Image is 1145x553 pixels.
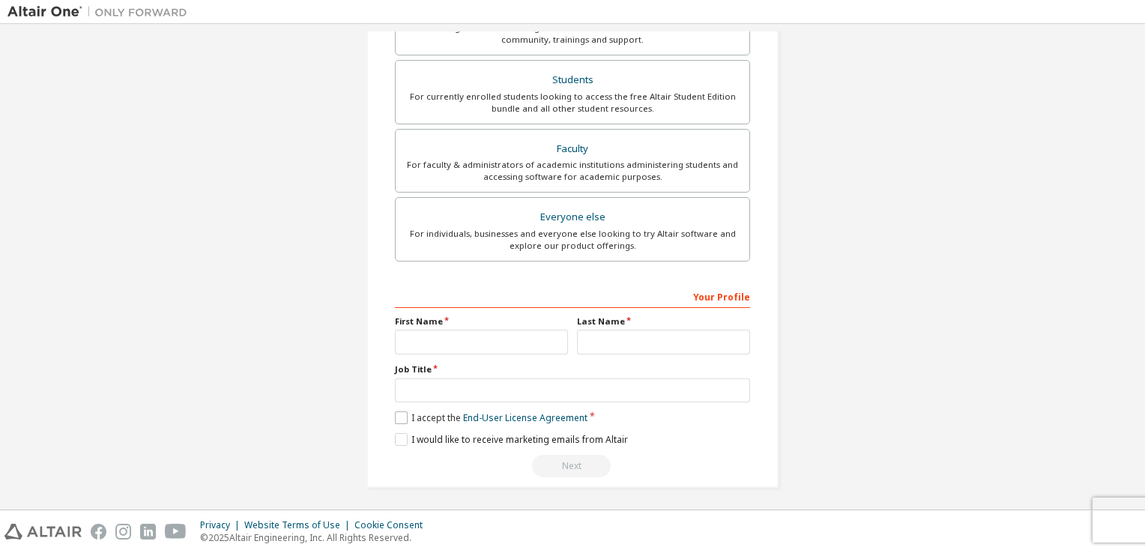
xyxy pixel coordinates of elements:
img: linkedin.svg [140,524,156,540]
p: © 2025 Altair Engineering, Inc. All Rights Reserved. [200,531,432,544]
div: Website Terms of Use [244,519,354,531]
a: End-User License Agreement [463,411,587,424]
div: For currently enrolled students looking to access the free Altair Student Edition bundle and all ... [405,91,740,115]
div: Cookie Consent [354,519,432,531]
img: instagram.svg [115,524,131,540]
div: Students [405,70,740,91]
label: Job Title [395,363,750,375]
div: For faculty & administrators of academic institutions administering students and accessing softwa... [405,159,740,183]
label: I accept the [395,411,587,424]
div: Your Profile [395,284,750,308]
img: altair_logo.svg [4,524,82,540]
img: Altair One [7,4,195,19]
div: For individuals, businesses and everyone else looking to try Altair software and explore our prod... [405,228,740,252]
img: youtube.svg [165,524,187,540]
div: For existing customers looking to access software downloads, HPC resources, community, trainings ... [405,22,740,46]
img: facebook.svg [91,524,106,540]
div: Privacy [200,519,244,531]
label: I would like to receive marketing emails from Altair [395,433,628,446]
div: Faculty [405,139,740,160]
div: Everyone else [405,207,740,228]
label: First Name [395,315,568,327]
label: Last Name [577,315,750,327]
div: Read and acccept EULA to continue [395,455,750,477]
